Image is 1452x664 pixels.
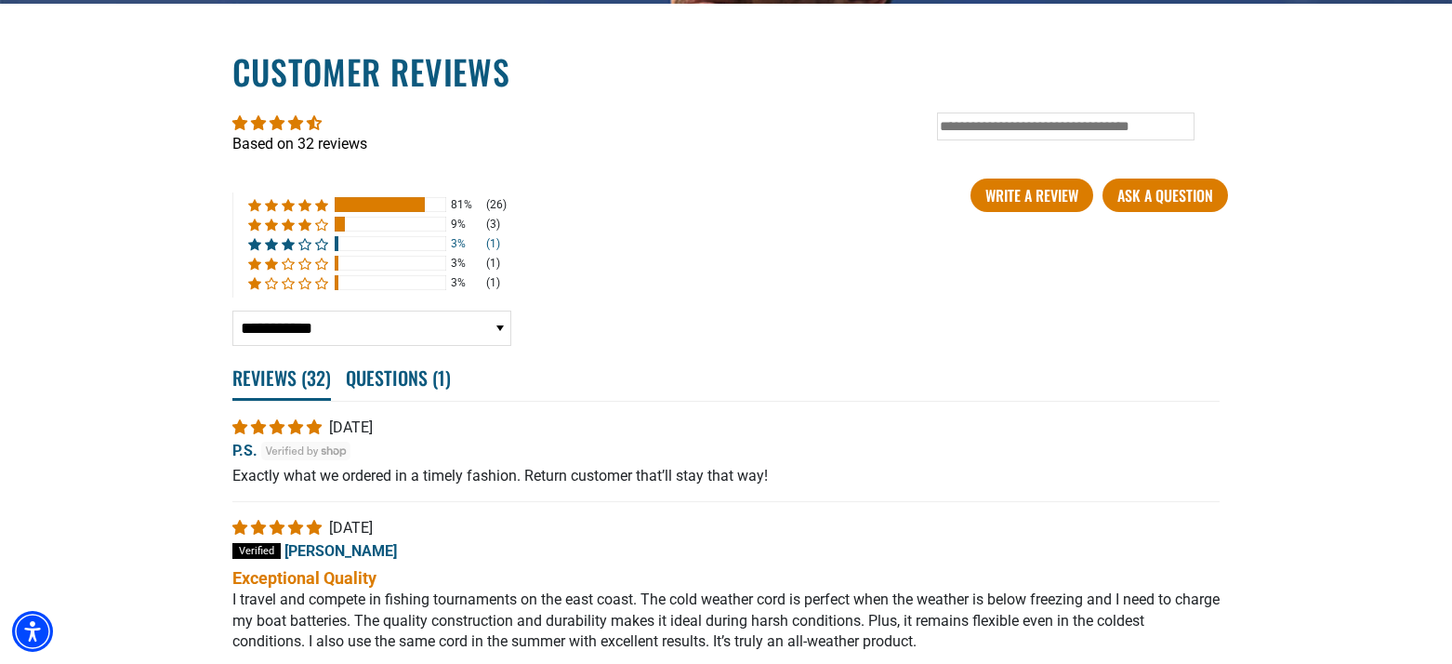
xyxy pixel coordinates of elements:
[232,135,367,153] a: Based on 32 reviews - open in a new tab
[329,418,373,436] span: [DATE]
[451,275,481,291] div: 3%
[232,566,1220,590] b: Exceptional Quality
[232,311,511,346] select: Sort dropdown
[284,542,397,560] span: [PERSON_NAME]
[1102,179,1228,212] a: Ask a question
[486,217,500,232] div: (3)
[12,611,53,652] div: Accessibility Menu
[329,519,373,537] span: [DATE]
[970,179,1093,212] a: Write A Review
[937,113,1195,140] input: Type in keyword and press enter...
[232,466,1220,486] p: Exactly what we ordered in a timely fashion. Return customer that’ll stay that way!
[451,217,481,232] div: 9%
[232,48,1220,95] h2: Customer Reviews
[248,275,328,291] div: 3% (1) reviews with 1 star rating
[486,256,500,272] div: (1)
[451,197,481,213] div: 81%
[307,364,325,392] span: 32
[232,418,325,436] span: 5 star review
[346,357,451,398] span: Questions ( )
[248,217,328,232] div: 9% (3) reviews with 4 star rating
[438,364,445,392] span: 1
[261,442,351,460] img: Verified by Shop
[232,590,1220,652] p: I travel and compete in fishing tournaments on the east coast. The cold weather cord is perfect w...
[232,113,1220,134] div: Average rating is 4.62 stars
[248,197,328,213] div: 81% (26) reviews with 5 star rating
[232,442,257,459] span: P.S.
[486,197,507,213] div: (26)
[232,519,325,537] span: 5 star review
[248,256,328,272] div: 3% (1) reviews with 2 star rating
[451,256,481,272] div: 3%
[486,275,500,291] div: (1)
[232,357,331,401] span: Reviews ( )
[248,236,328,252] div: 3% (1) reviews with 3 star rating
[486,236,500,252] div: (1)
[451,236,481,252] div: 3%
